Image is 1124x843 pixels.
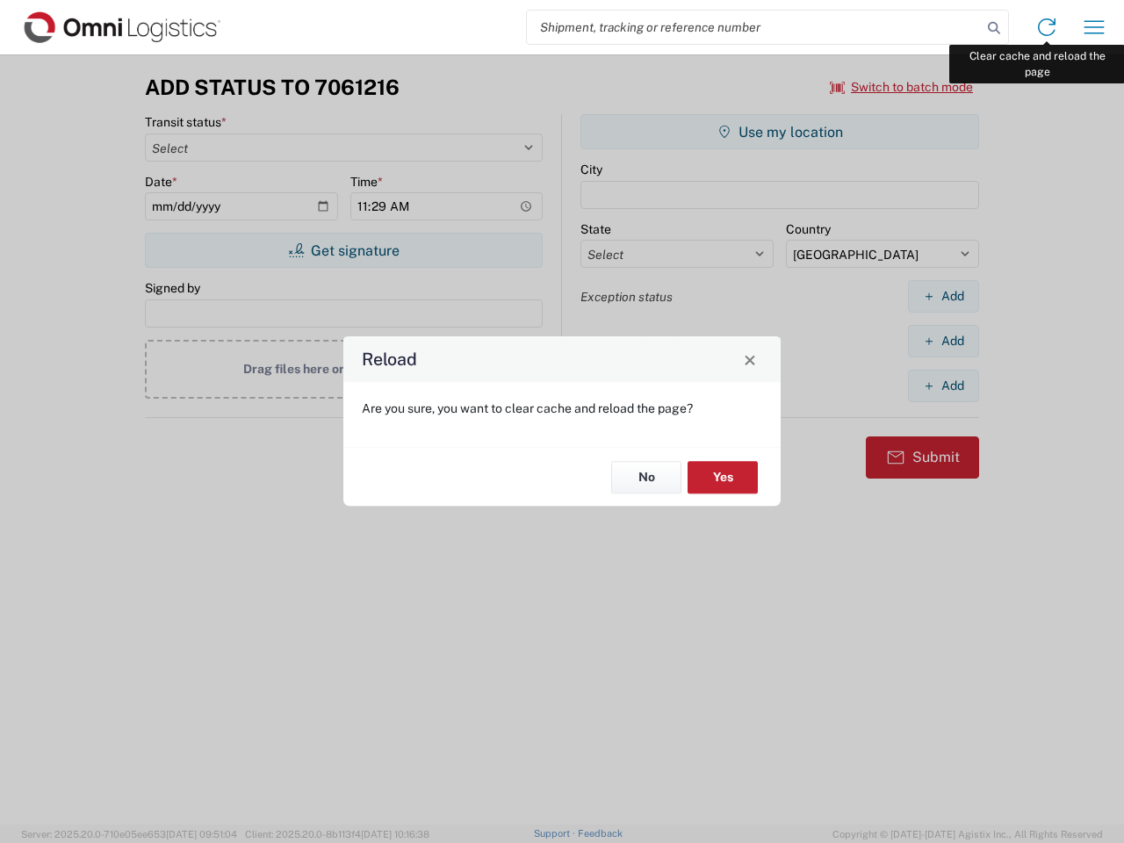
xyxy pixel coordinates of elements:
p: Are you sure, you want to clear cache and reload the page? [362,400,762,416]
button: Close [738,347,762,371]
button: Yes [688,461,758,494]
h4: Reload [362,347,417,372]
input: Shipment, tracking or reference number [527,11,982,44]
button: No [611,461,681,494]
